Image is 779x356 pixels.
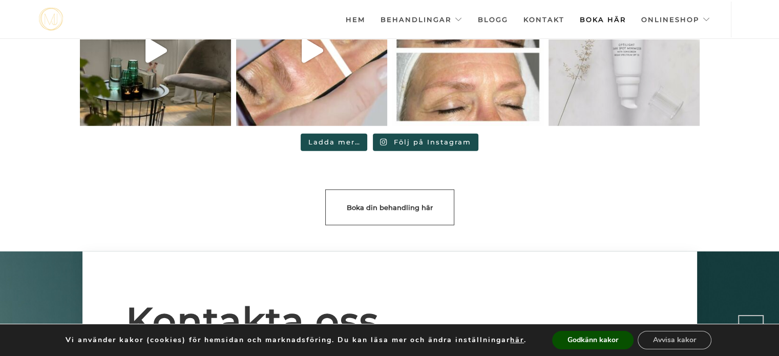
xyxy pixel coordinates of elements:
svg: Play [145,38,167,63]
a: Kontakt [523,2,564,37]
a: Onlineshop [641,2,710,37]
button: här [510,336,524,345]
a: Boka din behandling här [325,190,454,225]
a: mjstudio mjstudio mjstudio [39,8,63,31]
a: Ladda mer… [301,134,367,151]
p: Vi använder kakor (cookies) för hemsidan och marknadsföring. Du kan läsa mer och ändra inställnin... [66,336,527,345]
span: Följ på Instagram [394,138,471,146]
a: Boka här [580,2,626,37]
img: mjstudio [39,8,63,31]
button: Godkänn kakor [552,331,634,349]
button: Avvisa kakor [638,331,711,349]
span: Kontakta oss [126,303,390,339]
a: Behandlingar [381,2,462,37]
a: Hem [346,2,365,37]
span: Ladda mer… [308,138,360,146]
a: Instagram Följ på Instagram [373,134,478,151]
span: Boka din behandling här [347,203,433,212]
a: Blogg [478,2,508,37]
svg: Play [302,38,323,63]
svg: Instagram [380,138,387,146]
